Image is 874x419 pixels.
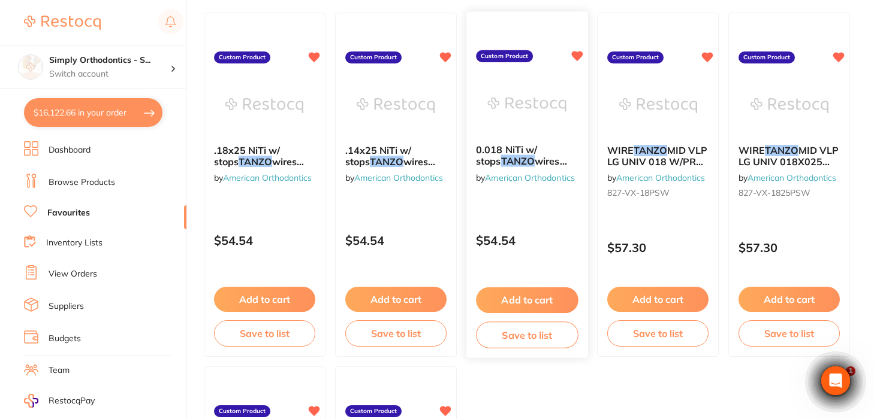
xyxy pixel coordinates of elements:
img: .18x25 NiTi w/ stops TANZO wires (Copper) [225,75,303,135]
label: Custom Product [214,405,270,417]
span: by [345,172,443,183]
b: 0.018 NiTi w/ stops TANZO wires (Copper) [476,145,578,167]
span: by [607,172,705,183]
img: 0.018 NiTi w/ stops TANZO wires (Copper) [487,75,566,135]
label: Custom Product [345,405,402,417]
span: WIRE [607,144,634,156]
a: American Orthodontics [485,172,574,183]
span: by [739,172,836,183]
p: $54.54 [476,233,578,247]
a: RestocqPay [24,394,95,408]
span: wires (Copper) [345,156,435,178]
button: Save to list [214,320,315,347]
a: Favourites [47,207,90,219]
button: Add to cart [214,287,315,312]
span: 827-VX-1825PSW [739,187,810,198]
em: TANZO [370,156,403,168]
p: $54.54 [345,233,447,247]
button: $16,122.66 in your order [24,98,162,127]
p: $57.30 [739,241,840,254]
a: Browse Products [49,177,115,189]
em: TANZO [501,155,535,167]
label: Custom Product [345,51,402,63]
a: Dashboard [49,144,91,156]
a: Team [49,365,70,377]
a: American Orthodontics [616,172,705,183]
span: 827-VX-18PSW [607,187,670,198]
label: Custom Product [476,50,533,62]
em: TANZO [634,144,667,156]
a: American Orthodontics [748,172,836,183]
button: Save to list [739,320,840,347]
img: Restocq Logo [24,16,101,30]
label: Custom Product [214,51,270,63]
b: WIRE TANZO MID VLP LG UNIV 018X025 W/PRE-LOADED STOPS IND 10/PK [739,145,840,167]
span: by [214,172,312,183]
img: .14x25 NiTi w/ stops TANZO wires (Copper) [357,75,435,135]
span: 1 [846,366,855,376]
p: Switch account [49,68,170,80]
b: .18x25 NiTi w/ stops TANZO wires (Copper) [214,145,315,167]
button: Save to list [476,321,578,348]
span: WIRE [739,144,765,156]
em: TANZO [765,144,798,156]
span: wires (Copper) [476,155,567,178]
img: RestocqPay [24,394,38,408]
b: WIRE TANZO MID VLP LG UNIV 018 W/PRE-LOADED STOPS IND 10/PK [607,145,709,167]
span: by [476,172,575,183]
a: Inventory Lists [46,237,103,249]
button: Add to cart [607,287,709,312]
p: $57.30 [607,241,709,254]
span: MID VLP LG UNIV 018 W/PRE-LOADED STOPS IND 10/PK [607,144,707,189]
button: Add to cart [476,287,578,313]
span: .14x25 NiTi w/ stops [345,144,411,167]
span: .18x25 NiTi w/ stops [214,144,280,167]
img: WIRE TANZO MID VLP LG UNIV 018 W/PRE-LOADED STOPS IND 10/PK [619,75,697,135]
a: Budgets [49,333,81,345]
a: American Orthodontics [223,172,312,183]
a: View Orders [49,268,97,280]
span: RestocqPay [49,395,95,407]
span: wires (Copper) [214,156,304,178]
b: .14x25 NiTi w/ stops TANZO wires (Copper) [345,145,447,167]
img: WIRE TANZO MID VLP LG UNIV 018X025 W/PRE-LOADED STOPS IND 10/PK [751,75,828,135]
a: Suppliers [49,300,84,312]
button: Save to list [607,320,709,347]
label: Custom Product [607,51,664,63]
a: Restocq Logo [24,9,101,37]
label: Custom Product [739,51,795,63]
p: $54.54 [214,233,315,247]
button: Save to list [345,320,447,347]
span: MID VLP LG UNIV 018X025 W/PRE-LOADED STOPS IND 10/PK [739,144,839,189]
button: Add to cart [345,287,447,312]
em: TANZO [239,156,272,168]
img: Simply Orthodontics - Sunbury [19,55,43,79]
div: Open Intercom Messenger [821,366,850,395]
button: Add to cart [739,287,840,312]
a: American Orthodontics [354,172,443,183]
span: 0.018 NiTi w/ stops [476,144,537,168]
h4: Simply Orthodontics - Sunbury [49,54,170,66]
